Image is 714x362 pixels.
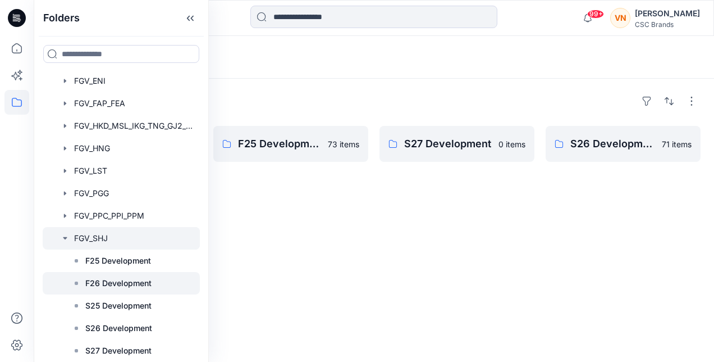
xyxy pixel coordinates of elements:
[213,126,368,162] a: F25 Development73 items
[587,10,604,19] span: 99+
[85,344,152,358] p: S27 Development
[570,136,655,152] p: S26 Development
[238,136,321,152] p: F25 Development
[328,138,359,150] p: 73 items
[85,322,152,335] p: S26 Development
[379,126,534,162] a: S27 Development0 items
[404,136,492,152] p: S27 Development
[85,277,152,290] p: F26 Development
[498,138,525,150] p: 0 items
[635,7,700,20] div: [PERSON_NAME]
[546,126,701,162] a: S26 Development71 items
[662,138,692,150] p: 71 items
[85,254,151,268] p: F25 Development
[635,20,700,29] div: CSC Brands
[85,299,152,313] p: S25 Development
[610,8,630,28] div: VN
